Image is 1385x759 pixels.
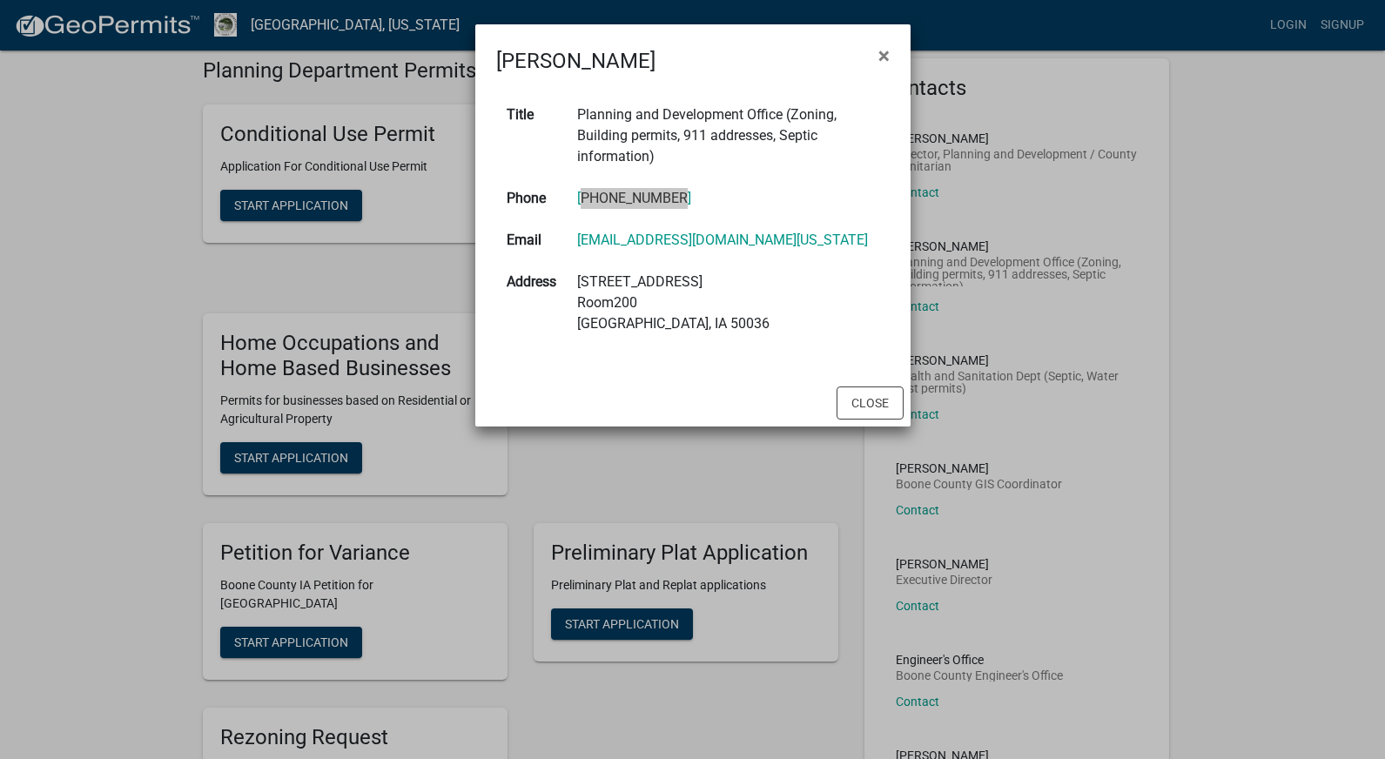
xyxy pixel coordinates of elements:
td: Planning and Development Office (Zoning, Building permits, 911 addresses, Septic information) [567,94,890,178]
th: Title [496,94,567,178]
h4: [PERSON_NAME] [496,45,656,77]
span: × [878,44,890,68]
a: [PHONE_NUMBER] [577,190,691,206]
th: Address [496,261,567,345]
th: Email [496,219,567,261]
td: [STREET_ADDRESS] Room200 [GEOGRAPHIC_DATA], IA 50036 [567,261,890,345]
a: [EMAIL_ADDRESS][DOMAIN_NAME][US_STATE] [577,232,868,248]
th: Phone [496,178,567,219]
button: Close [837,386,904,420]
button: Close [864,31,904,80]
